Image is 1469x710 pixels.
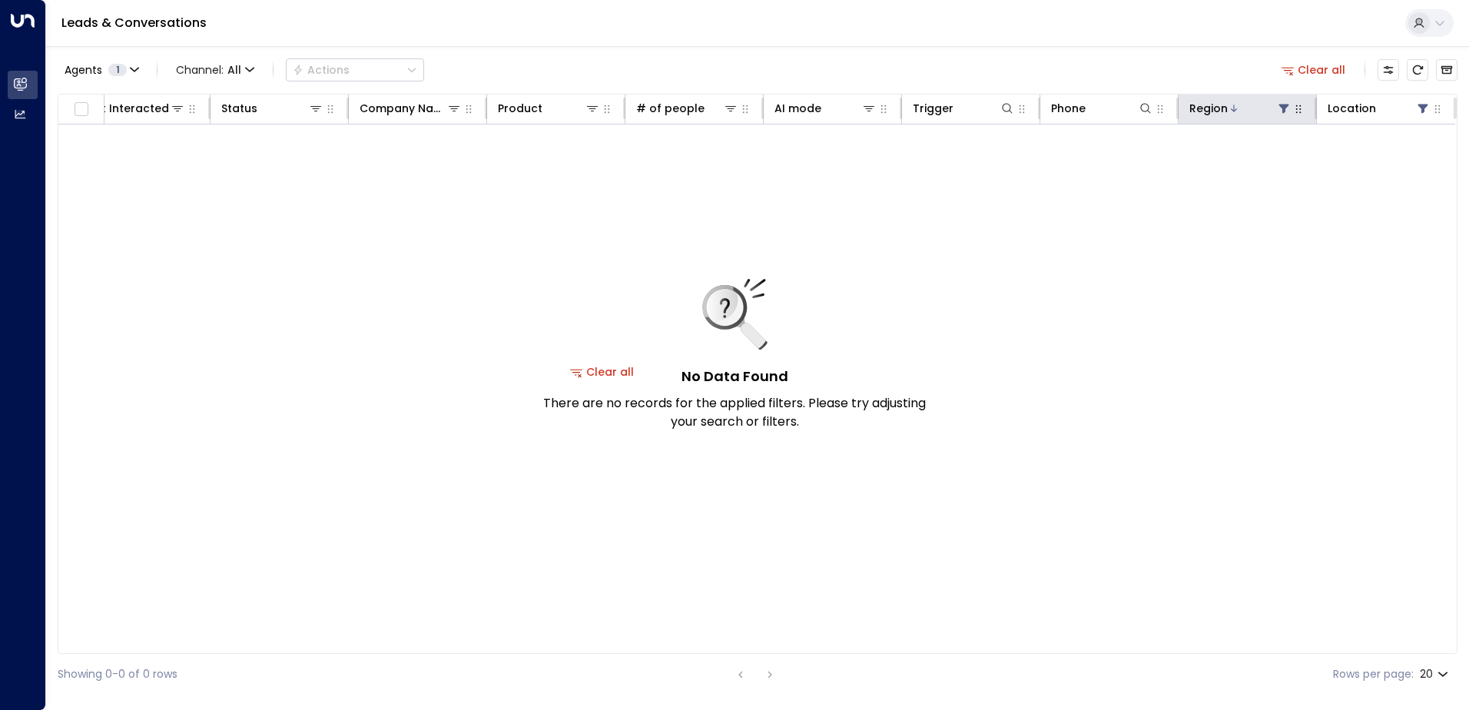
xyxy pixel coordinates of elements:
h5: No Data Found [681,366,788,387]
div: Region [1189,99,1228,118]
div: Company Name [360,99,446,118]
div: Product [498,99,600,118]
div: Location [1328,99,1376,118]
label: Rows per page: [1333,666,1414,682]
div: Company Name [360,99,462,118]
div: Status [221,99,257,118]
a: Leads & Conversations [61,14,207,32]
div: Actions [293,63,350,77]
p: There are no records for the applied filters. Please try adjusting your search or filters. [542,394,927,431]
span: 1 [108,64,127,76]
div: Trigger [913,99,953,118]
div: AI mode [774,99,877,118]
button: Archived Leads [1436,59,1457,81]
button: Customize [1378,59,1399,81]
div: Last Interacted [83,99,169,118]
div: Phone [1051,99,1153,118]
span: Toggle select all [71,100,91,119]
button: Clear all [1275,59,1352,81]
div: Last Interacted [83,99,185,118]
div: Trigger [913,99,1015,118]
div: Phone [1051,99,1086,118]
span: Channel: [170,59,260,81]
button: Channel:All [170,59,260,81]
div: Region [1189,99,1292,118]
button: Actions [286,58,424,81]
div: AI mode [774,99,821,118]
span: Refresh [1407,59,1428,81]
div: Product [498,99,542,118]
div: 20 [1420,663,1451,685]
div: Showing 0-0 of 0 rows [58,666,177,682]
div: Button group with a nested menu [286,58,424,81]
span: All [227,64,241,76]
nav: pagination navigation [731,665,780,684]
div: Status [221,99,323,118]
div: # of people [636,99,738,118]
span: Agents [65,65,102,75]
button: Agents1 [58,59,144,81]
div: # of people [636,99,705,118]
div: Location [1328,99,1431,118]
